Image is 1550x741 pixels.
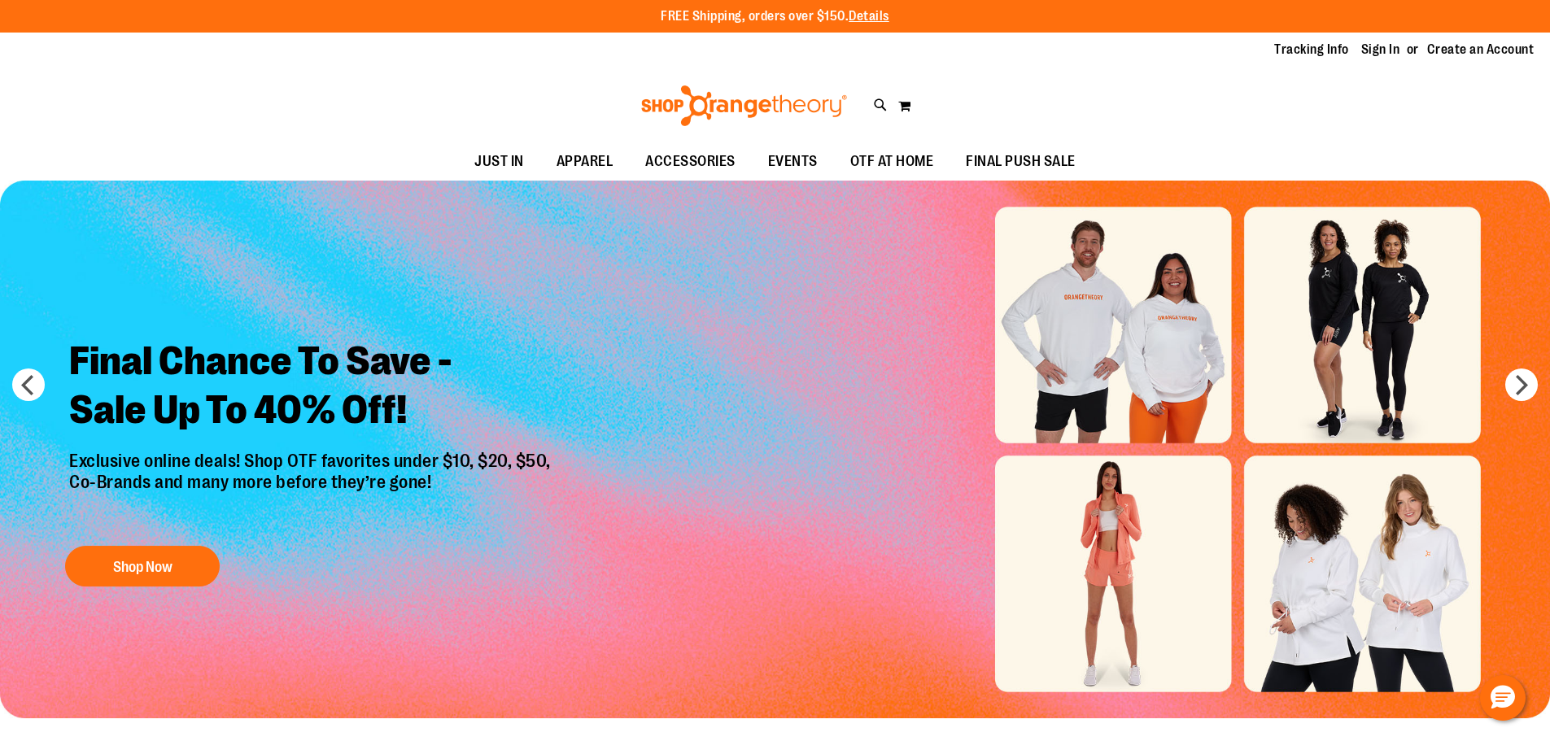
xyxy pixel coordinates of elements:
a: OTF AT HOME [834,143,950,181]
span: APPAREL [557,143,613,180]
a: Final Chance To Save -Sale Up To 40% Off! Exclusive online deals! Shop OTF favorites under $10, $... [57,325,567,595]
span: EVENTS [768,143,818,180]
span: OTF AT HOME [850,143,934,180]
span: ACCESSORIES [645,143,736,180]
a: ACCESSORIES [629,143,752,181]
a: Sign In [1361,41,1400,59]
a: Details [849,9,889,24]
span: FINAL PUSH SALE [966,143,1076,180]
button: prev [12,368,45,401]
a: FINAL PUSH SALE [950,143,1092,181]
a: APPAREL [540,143,630,181]
span: JUST IN [474,143,524,180]
a: Tracking Info [1274,41,1349,59]
a: JUST IN [458,143,540,181]
a: Create an Account [1427,41,1535,59]
img: Shop Orangetheory [639,85,849,126]
h2: Final Chance To Save - Sale Up To 40% Off! [57,325,567,451]
button: Shop Now [65,546,220,586]
button: Hello, have a question? Let’s chat. [1480,675,1526,721]
p: FREE Shipping, orders over $150. [661,7,889,26]
a: EVENTS [752,143,834,181]
button: next [1505,368,1538,401]
p: Exclusive online deals! Shop OTF favorites under $10, $20, $50, Co-Brands and many more before th... [57,451,567,530]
